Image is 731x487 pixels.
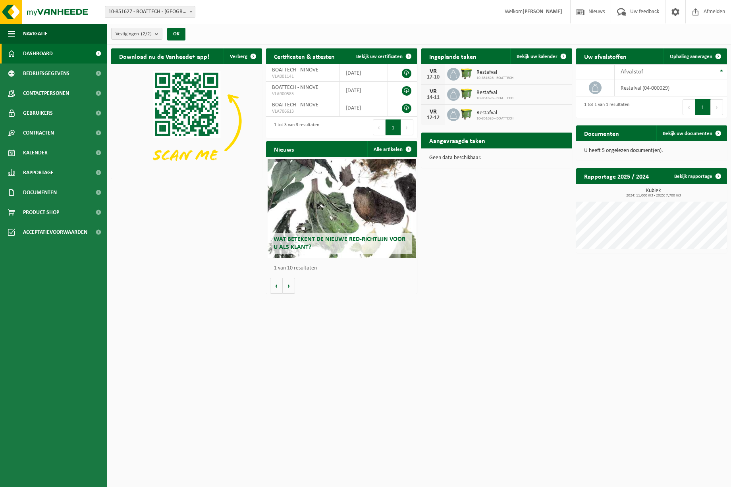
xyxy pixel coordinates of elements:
h2: Documenten [576,125,627,141]
td: restafval (04-000029) [615,79,727,96]
p: Geen data beschikbaar. [429,155,564,161]
div: 12-12 [425,115,441,121]
span: 10-851626 - BOATTECH [476,96,513,101]
button: Volgende [283,278,295,294]
span: Product Shop [23,202,59,222]
button: Previous [683,99,695,115]
span: Bekijk uw documenten [663,131,712,136]
span: 10-851627 - BOATTECH - NINOVE [105,6,195,17]
div: VR [425,89,441,95]
span: Contactpersonen [23,83,69,103]
button: Next [711,99,723,115]
span: Wat betekent de nieuwe RED-richtlijn voor u als klant? [274,236,405,250]
span: BOATTECH - NINOVE [272,67,318,73]
span: Navigatie [23,24,48,44]
span: Restafval [476,90,513,96]
button: Previous [373,119,386,135]
div: 14-11 [425,95,441,100]
button: 1 [386,119,401,135]
strong: [PERSON_NAME] [523,9,562,15]
span: 10-851626 - BOATTECH [476,76,513,81]
span: Gebruikers [23,103,53,123]
count: (2/2) [141,31,152,37]
button: Next [401,119,413,135]
span: Restafval [476,69,513,76]
span: BOATTECH - NINOVE [272,85,318,90]
div: 1 tot 1 van 1 resultaten [580,98,629,116]
span: Vestigingen [116,28,152,40]
a: Bekijk uw kalender [510,48,571,64]
p: 1 van 10 resultaten [274,266,413,271]
span: VLA900585 [272,91,334,97]
span: Rapportage [23,163,54,183]
div: VR [425,68,441,75]
a: Ophaling aanvragen [663,48,726,64]
div: 17-10 [425,75,441,80]
span: Contracten [23,123,54,143]
span: Restafval [476,110,513,116]
button: 1 [695,99,711,115]
div: 1 tot 3 van 3 resultaten [270,119,319,136]
a: Bekijk uw documenten [656,125,726,141]
a: Bekijk rapportage [668,168,726,184]
td: [DATE] [340,99,388,117]
h2: Aangevraagde taken [421,133,493,148]
span: VLA001141 [272,73,334,80]
img: Download de VHEPlus App [111,64,262,177]
span: Bekijk uw kalender [517,54,557,59]
button: OK [167,28,185,40]
span: Bekijk uw certificaten [356,54,403,59]
h2: Uw afvalstoffen [576,48,635,64]
span: Verberg [230,54,247,59]
h2: Nieuws [266,141,302,157]
button: Verberg [224,48,261,64]
div: VR [425,109,441,115]
h2: Certificaten & attesten [266,48,343,64]
img: WB-1100-HPE-GN-50 [460,87,473,100]
td: [DATE] [340,64,388,82]
button: Vorige [270,278,283,294]
td: [DATE] [340,82,388,99]
span: 10-851627 - BOATTECH - NINOVE [105,6,195,18]
button: Vestigingen(2/2) [111,28,162,40]
p: U heeft 5 ongelezen document(en). [584,148,719,154]
span: 2024: 11,000 m3 - 2025: 7,700 m3 [580,194,727,198]
h2: Download nu de Vanheede+ app! [111,48,217,64]
span: Acceptatievoorwaarden [23,222,87,242]
a: Bekijk uw certificaten [350,48,417,64]
img: WB-1100-HPE-GN-50 [460,107,473,121]
h2: Ingeplande taken [421,48,484,64]
h2: Rapportage 2025 / 2024 [576,168,657,184]
span: Bedrijfsgegevens [23,64,69,83]
span: Kalender [23,143,48,163]
h3: Kubiek [580,188,727,198]
span: Documenten [23,183,57,202]
span: Ophaling aanvragen [670,54,712,59]
span: VLA706613 [272,108,334,115]
span: 10-851626 - BOATTECH [476,116,513,121]
a: Alle artikelen [367,141,417,157]
a: Wat betekent de nieuwe RED-richtlijn voor u als klant? [268,159,416,258]
img: WB-1100-HPE-GN-50 [460,67,473,80]
span: Dashboard [23,44,53,64]
span: Afvalstof [621,69,643,75]
span: BOATTECH - NINOVE [272,102,318,108]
